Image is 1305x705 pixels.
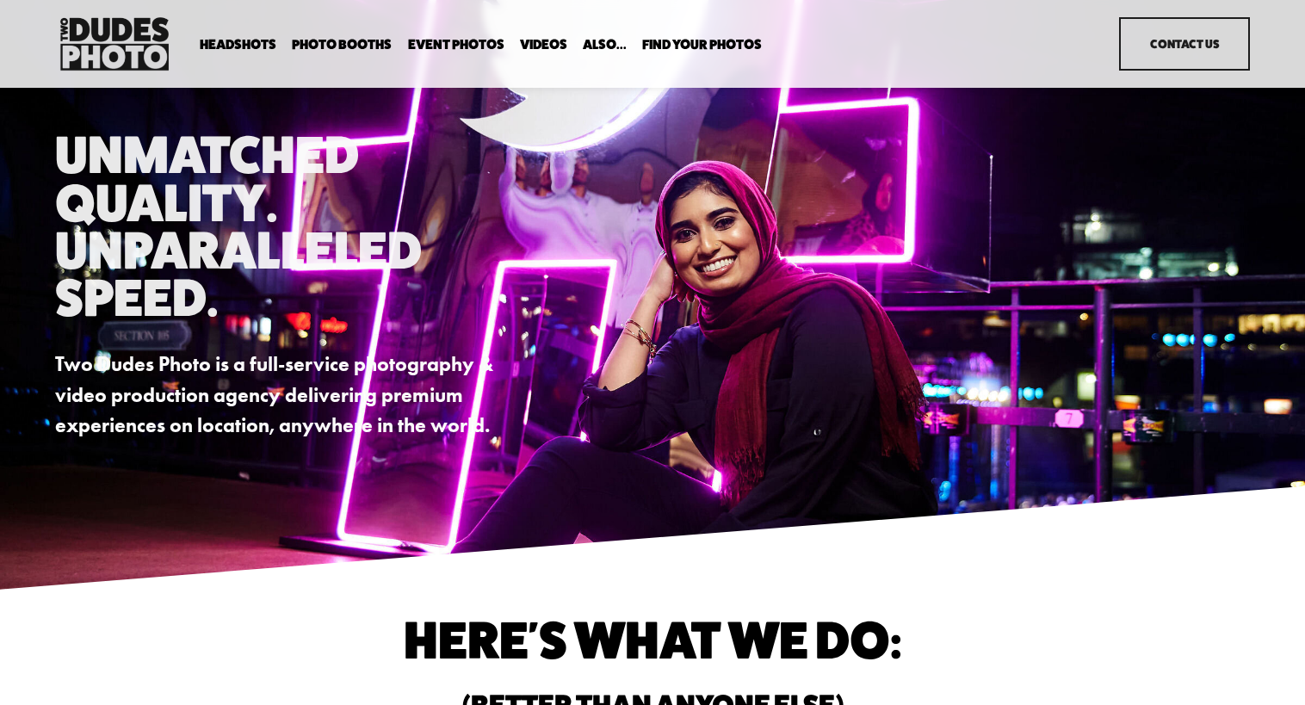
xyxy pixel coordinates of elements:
span: Also... [583,38,627,52]
a: folder dropdown [200,36,276,53]
span: Headshots [200,38,276,52]
a: folder dropdown [583,36,627,53]
h1: Here's What We do: [204,616,1101,664]
img: Two Dudes Photo | Headshots, Portraits &amp; Photo Booths [55,13,174,75]
a: folder dropdown [292,36,392,53]
span: Find Your Photos [642,38,762,52]
h1: Unmatched Quality. Unparalleled Speed. [55,131,498,321]
a: folder dropdown [642,36,762,53]
a: Videos [520,36,567,53]
span: Photo Booths [292,38,392,52]
a: Event Photos [408,36,504,53]
strong: Two Dudes Photo is a full-service photography & video production agency delivering premium experi... [55,352,498,438]
a: Contact Us [1119,17,1250,71]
